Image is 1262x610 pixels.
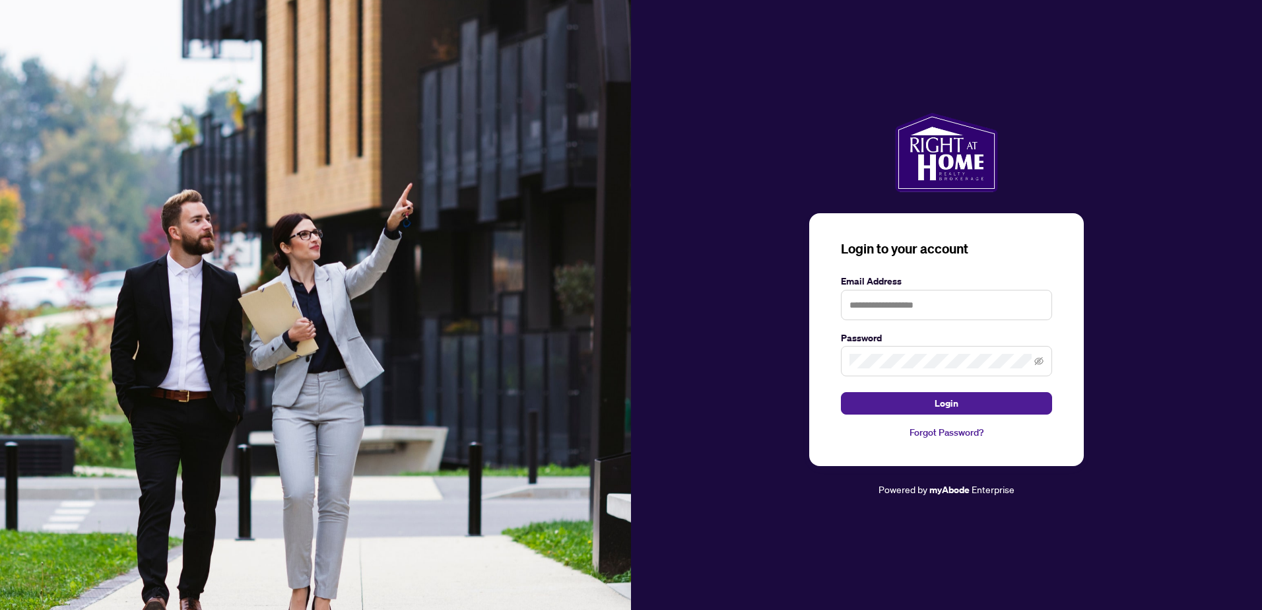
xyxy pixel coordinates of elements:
a: myAbode [929,483,970,497]
span: eye-invisible [1034,356,1044,366]
span: Login [935,393,958,414]
a: Forgot Password? [841,425,1052,440]
span: Enterprise [972,483,1014,495]
span: Powered by [879,483,927,495]
label: Email Address [841,274,1052,288]
label: Password [841,331,1052,345]
img: ma-logo [895,113,997,192]
h3: Login to your account [841,240,1052,258]
button: Login [841,392,1052,415]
